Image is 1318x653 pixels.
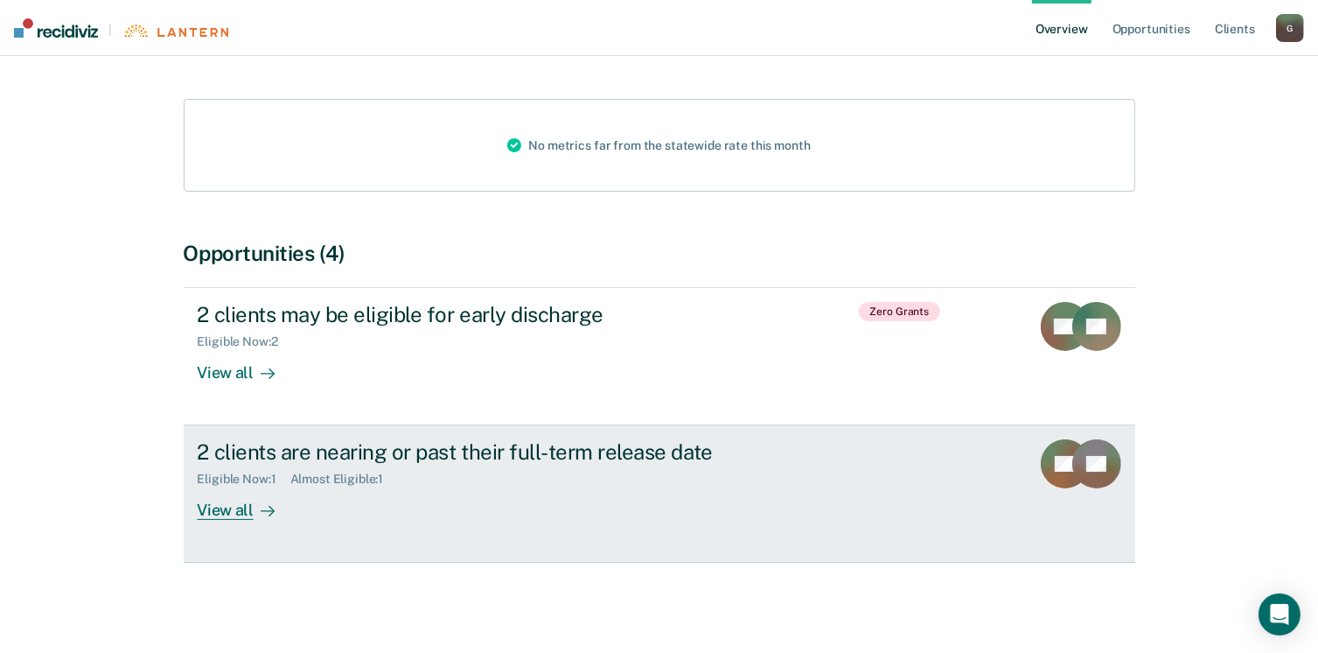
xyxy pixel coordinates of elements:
[184,425,1135,563] a: 2 clients are nearing or past their full-term release dateEligible Now:1Almost Eligible:1View all
[198,302,812,327] div: 2 clients may be eligible for early discharge
[859,302,941,321] span: Zero Grants
[14,18,228,38] a: |
[198,472,290,487] div: Eligible Now : 1
[198,487,296,521] div: View all
[1276,14,1304,42] button: G
[14,18,98,38] img: Recidiviz
[1259,593,1301,635] div: Open Intercom Messenger
[198,349,296,383] div: View all
[184,241,1135,266] div: Opportunities (4)
[198,334,292,349] div: Eligible Now : 2
[122,25,228,38] img: Lantern
[98,23,122,38] span: |
[290,472,398,487] div: Almost Eligible : 1
[493,100,824,191] div: No metrics far from the statewide rate this month
[198,439,812,465] div: 2 clients are nearing or past their full-term release date
[184,287,1135,425] a: 2 clients may be eligible for early dischargeEligible Now:2View all Zero Grants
